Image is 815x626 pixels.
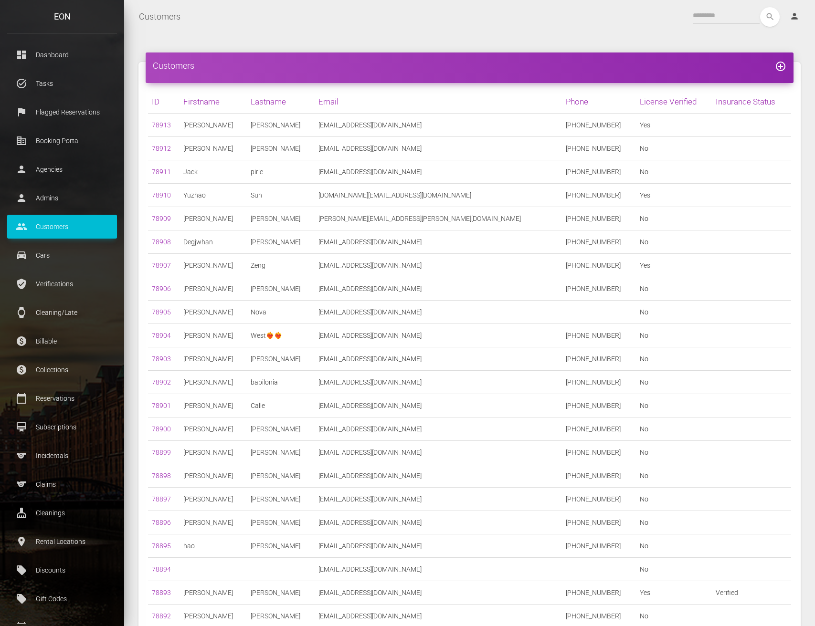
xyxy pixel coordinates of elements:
[247,301,314,324] td: Nova
[247,464,314,488] td: [PERSON_NAME]
[180,394,247,417] td: [PERSON_NAME]
[315,277,562,301] td: [EMAIL_ADDRESS][DOMAIN_NAME]
[7,558,117,582] a: local_offer Discounts
[14,477,110,491] p: Claims
[636,137,712,160] td: No
[14,48,110,62] p: Dashboard
[636,347,712,371] td: No
[180,581,247,605] td: [PERSON_NAME]
[562,207,635,230] td: [PHONE_NUMBER]
[636,277,712,301] td: No
[247,441,314,464] td: [PERSON_NAME]
[562,371,635,394] td: [PHONE_NUMBER]
[315,230,562,254] td: [EMAIL_ADDRESS][DOMAIN_NAME]
[636,254,712,277] td: Yes
[247,184,314,207] td: Sun
[7,329,117,353] a: paid Billable
[783,7,808,26] a: person
[7,358,117,382] a: paid Collections
[712,90,791,114] th: Insurance Status
[315,371,562,394] td: [EMAIL_ADDRESS][DOMAIN_NAME]
[153,60,786,72] h4: Customers
[247,137,314,160] td: [PERSON_NAME]
[247,394,314,417] td: Calle
[247,160,314,184] td: pirie
[562,137,635,160] td: [PHONE_NUMBER]
[636,160,712,184] td: No
[315,324,562,347] td: [EMAIL_ADDRESS][DOMAIN_NAME]
[180,207,247,230] td: [PERSON_NAME]
[180,347,247,371] td: [PERSON_NAME]
[315,534,562,558] td: [EMAIL_ADDRESS][DOMAIN_NAME]
[775,61,786,71] a: add_circle_outline
[315,558,562,581] td: [EMAIL_ADDRESS][DOMAIN_NAME]
[7,587,117,611] a: local_offer Gift Codes
[152,565,171,573] a: 78894
[7,43,117,67] a: dashboard Dashboard
[152,378,171,386] a: 78902
[152,191,171,199] a: 78910
[315,207,562,230] td: [PERSON_NAME][EMAIL_ADDRESS][PERSON_NAME][DOMAIN_NAME]
[14,420,110,434] p: Subscriptions
[180,511,247,534] td: [PERSON_NAME]
[14,105,110,119] p: Flagged Reservations
[247,277,314,301] td: [PERSON_NAME]
[636,534,712,558] td: No
[14,134,110,148] p: Booking Portal
[315,90,562,114] th: Email
[315,417,562,441] td: [EMAIL_ADDRESS][DOMAIN_NAME]
[315,254,562,277] td: [EMAIL_ADDRESS][DOMAIN_NAME]
[152,145,171,152] a: 78912
[247,207,314,230] td: [PERSON_NAME]
[562,464,635,488] td: [PHONE_NUMBER]
[180,324,247,347] td: [PERSON_NAME]
[247,114,314,137] td: [PERSON_NAME]
[7,472,117,496] a: sports Claims
[14,191,110,205] p: Admins
[562,114,635,137] td: [PHONE_NUMBER]
[14,162,110,177] p: Agencies
[315,511,562,534] td: [EMAIL_ADDRESS][DOMAIN_NAME]
[247,254,314,277] td: Zeng
[775,61,786,72] i: add_circle_outline
[247,488,314,511] td: [PERSON_NAME]
[14,277,110,291] p: Verifications
[636,394,712,417] td: No
[180,417,247,441] td: [PERSON_NAME]
[180,301,247,324] td: [PERSON_NAME]
[315,160,562,184] td: [EMAIL_ADDRESS][DOMAIN_NAME]
[7,444,117,468] a: sports Incidentals
[14,592,110,606] p: Gift Codes
[7,215,117,239] a: people Customers
[152,589,171,596] a: 78893
[152,495,171,503] a: 78897
[247,581,314,605] td: [PERSON_NAME]
[180,184,247,207] td: Yuzhao
[152,355,171,363] a: 78903
[562,160,635,184] td: [PHONE_NUMBER]
[180,114,247,137] td: [PERSON_NAME]
[636,230,712,254] td: No
[636,581,712,605] td: Yes
[7,530,117,553] a: place Rental Locations
[7,129,117,153] a: corporate_fare Booking Portal
[315,114,562,137] td: [EMAIL_ADDRESS][DOMAIN_NAME]
[247,230,314,254] td: [PERSON_NAME]
[636,464,712,488] td: No
[247,324,314,347] td: West❤️‍🔥❤️‍🔥
[14,449,110,463] p: Incidentals
[315,301,562,324] td: [EMAIL_ADDRESS][DOMAIN_NAME]
[636,417,712,441] td: No
[152,425,171,433] a: 78900
[180,160,247,184] td: Jack
[14,76,110,91] p: Tasks
[14,363,110,377] p: Collections
[315,394,562,417] td: [EMAIL_ADDRESS][DOMAIN_NAME]
[247,511,314,534] td: [PERSON_NAME]
[562,90,635,114] th: Phone
[315,137,562,160] td: [EMAIL_ADDRESS][DOMAIN_NAME]
[14,334,110,348] p: Billable
[247,371,314,394] td: babilonia
[315,347,562,371] td: [EMAIL_ADDRESS][DOMAIN_NAME]
[14,563,110,577] p: Discounts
